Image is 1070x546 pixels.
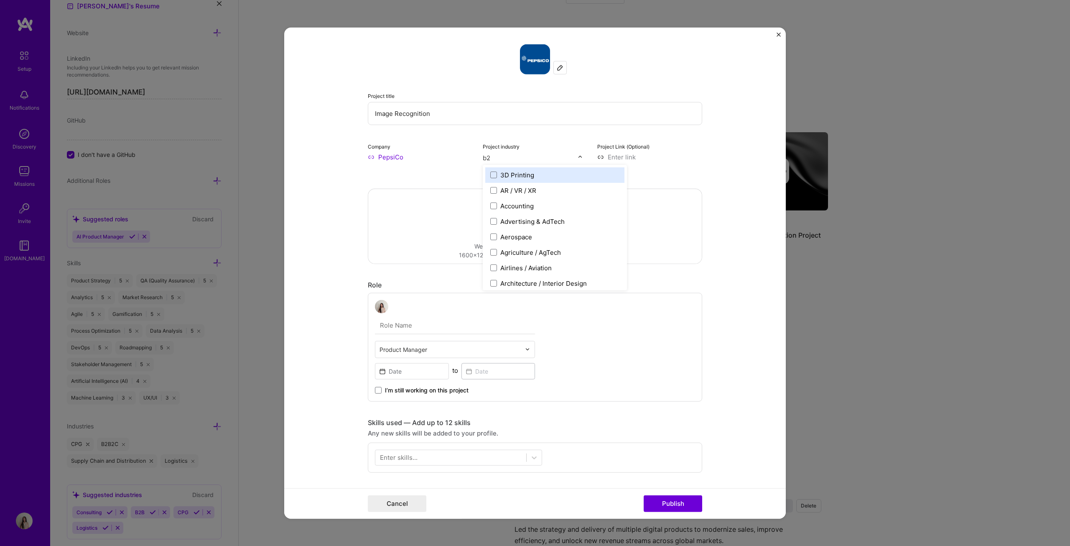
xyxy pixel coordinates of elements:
div: Accounting [500,201,534,210]
div: Architecture / Interior Design [500,279,587,287]
img: Edit [557,64,563,71]
img: Company logo [520,44,550,74]
div: 3D Printing [500,170,534,179]
input: Date [461,363,535,379]
label: Company [368,143,390,149]
span: I’m still working on this project [385,386,469,394]
label: Project Link (Optional) [597,143,650,149]
div: to [452,366,458,374]
button: Publish [644,495,702,512]
label: Project title [368,92,395,99]
img: drop icon [578,154,583,159]
input: Role Name [375,316,535,334]
div: Aerospace [500,232,532,241]
input: Date [375,363,449,379]
div: AR / VR / XR [500,186,536,195]
div: Drag and drop an image or Upload fileWe recommend uploading at least 4 images.1600x1200px or high... [368,188,702,264]
div: Advertising & AdTech [500,217,565,226]
div: Industry is required [483,163,588,172]
button: Close [777,32,781,41]
div: Role [368,280,702,289]
div: Airlines / Aviation [500,263,552,272]
input: Enter link [597,152,702,161]
img: drop icon [525,347,530,352]
button: Cancel [368,495,426,512]
div: 1600x1200px or higher recommended. Max 5MB each. [459,251,611,259]
div: Any new skills will be added to your profile. [368,428,702,437]
div: We recommend uploading at least 4 images. [459,242,611,251]
label: Project industry [483,143,520,149]
div: Enter skills... [380,453,418,462]
div: Edit [554,61,566,74]
div: Agriculture / AgTech [500,248,561,256]
div: Skills used — Add up to 12 skills [368,418,702,427]
input: Enter name or website [368,152,473,161]
input: Enter the name of the project [368,102,702,125]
